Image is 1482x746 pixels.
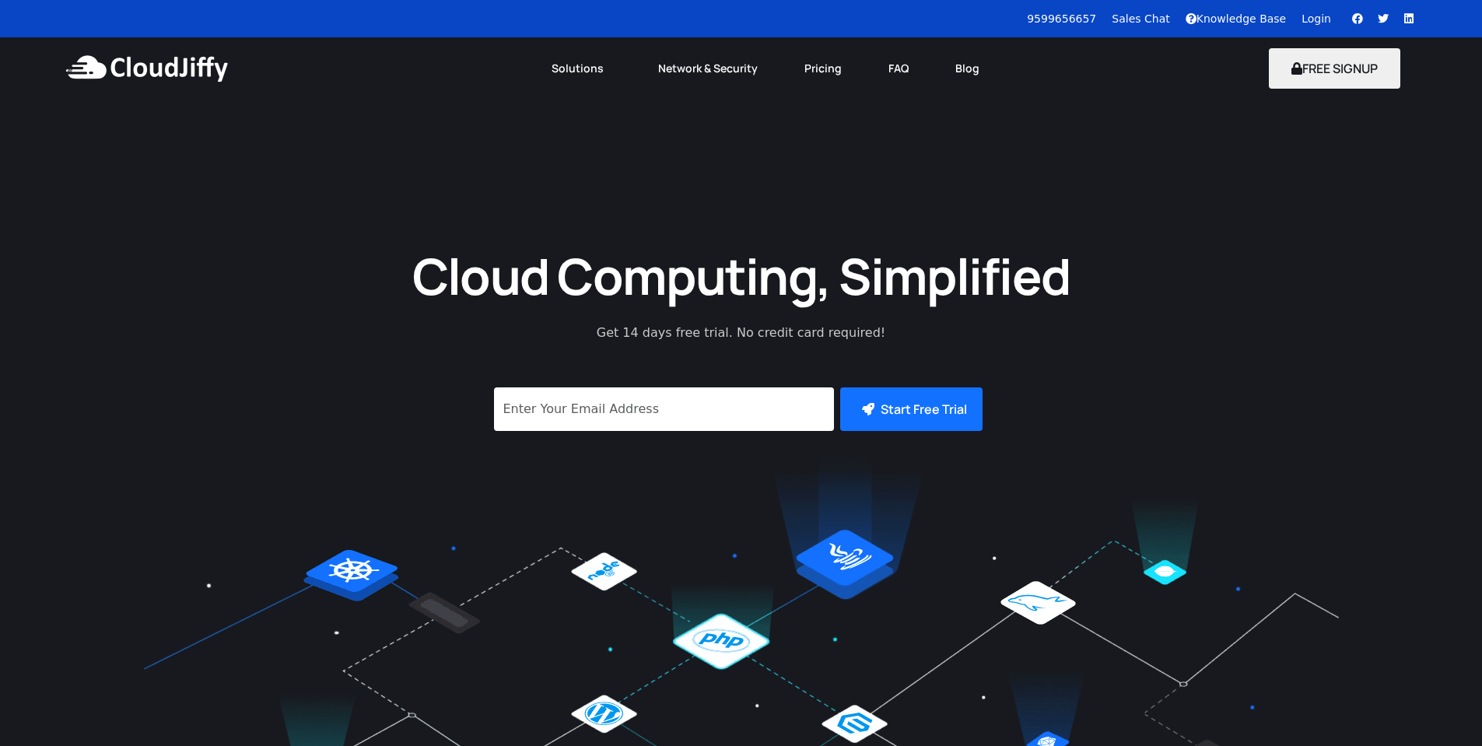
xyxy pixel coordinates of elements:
[1027,12,1096,25] a: 9599656657
[391,243,1091,308] h1: Cloud Computing, Simplified
[1269,60,1400,77] a: FREE SIGNUP
[528,51,635,86] a: Solutions
[840,387,983,431] button: Start Free Trial
[1269,48,1400,89] button: FREE SIGNUP
[1112,12,1169,25] a: Sales Chat
[932,51,1003,86] a: Blog
[781,51,865,86] a: Pricing
[865,51,932,86] a: FAQ
[527,324,955,342] p: Get 14 days free trial. No credit card required!
[494,387,834,431] input: Enter Your Email Address
[1186,12,1287,25] a: Knowledge Base
[635,51,781,86] a: Network & Security
[1302,12,1331,25] a: Login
